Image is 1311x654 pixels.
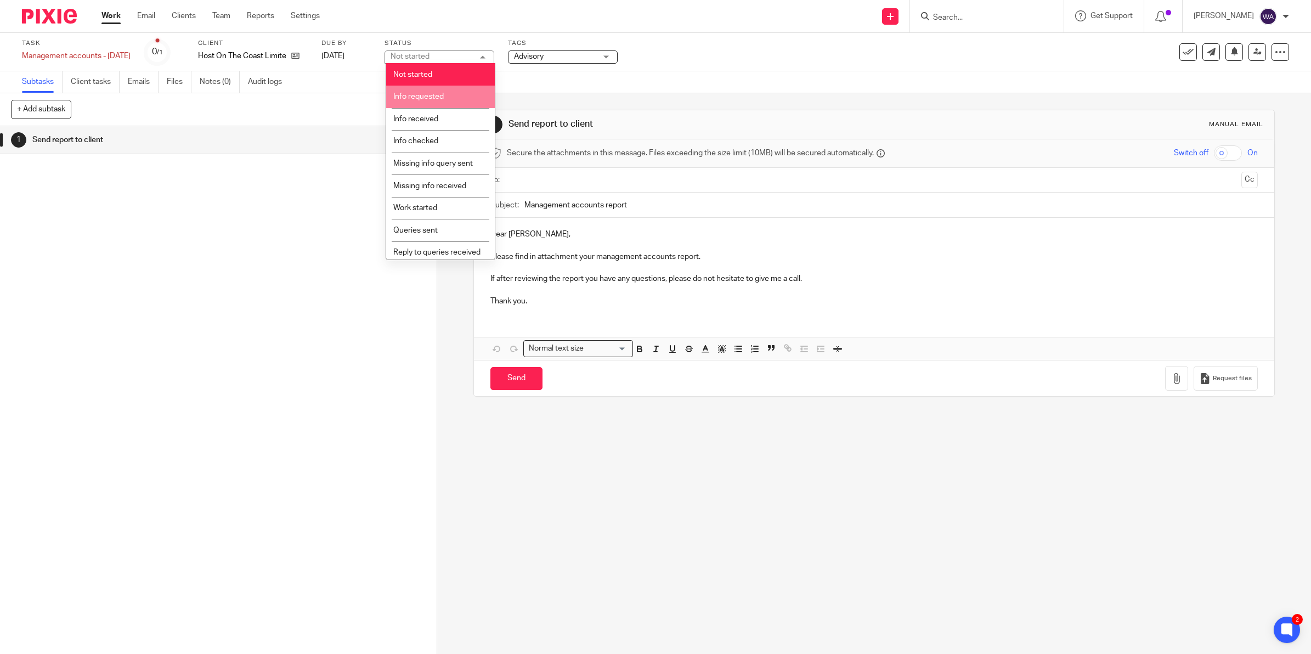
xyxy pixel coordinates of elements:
[932,13,1031,23] input: Search
[526,343,586,354] span: Normal text size
[1241,172,1258,188] button: Cc
[22,71,63,93] a: Subtasks
[1209,120,1263,129] div: Manual email
[291,10,320,21] a: Settings
[587,343,626,354] input: Search for option
[1174,148,1208,159] span: Switch off
[152,46,163,58] div: 0
[393,227,438,234] span: Queries sent
[101,10,121,21] a: Work
[1194,10,1254,21] p: [PERSON_NAME]
[490,229,1258,240] p: Dear [PERSON_NAME],
[393,115,438,123] span: Info received
[198,39,308,48] label: Client
[212,10,230,21] a: Team
[1292,614,1303,625] div: 2
[198,50,286,61] p: Host On The Coast Limited
[157,49,163,55] small: /1
[490,174,502,185] label: To:
[490,296,1258,307] p: Thank you.
[71,71,120,93] a: Client tasks
[393,160,473,167] span: Missing info query sent
[321,39,371,48] label: Due by
[523,340,633,357] div: Search for option
[393,249,481,256] span: Reply to queries received
[247,10,274,21] a: Reports
[11,132,26,148] div: 1
[22,50,131,61] div: Management accounts - [DATE]
[507,148,874,159] span: Secure the attachments in this message. Files exceeding the size limit (10MB) will be secured aut...
[128,71,159,93] a: Emails
[391,53,430,60] div: Not started
[200,71,240,93] a: Notes (0)
[1259,8,1277,25] img: svg%3E
[490,200,519,211] label: Subject:
[11,100,71,119] button: + Add subtask
[167,71,191,93] a: Files
[508,119,897,130] h1: Send report to client
[514,53,544,60] span: Advisory
[385,39,494,48] label: Status
[490,367,543,391] input: Send
[172,10,196,21] a: Clients
[490,273,1258,284] p: If after reviewing the report you have any questions, please do not hesitate to give me a call.
[393,71,432,78] span: Not started
[22,50,131,61] div: Management accounts - August 2025
[393,137,438,145] span: Info checked
[393,93,444,100] span: Info requested
[1213,374,1252,383] span: Request files
[508,39,618,48] label: Tags
[248,71,290,93] a: Audit logs
[321,52,344,60] span: [DATE]
[22,9,77,24] img: Pixie
[393,182,466,190] span: Missing info received
[22,39,131,48] label: Task
[393,204,437,212] span: Work started
[1090,12,1133,20] span: Get Support
[32,132,280,148] h1: Send report to client
[137,10,155,21] a: Email
[1194,366,1257,391] button: Request files
[1247,148,1258,159] span: On
[490,251,1258,262] p: Please find in attachment your management accounts report.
